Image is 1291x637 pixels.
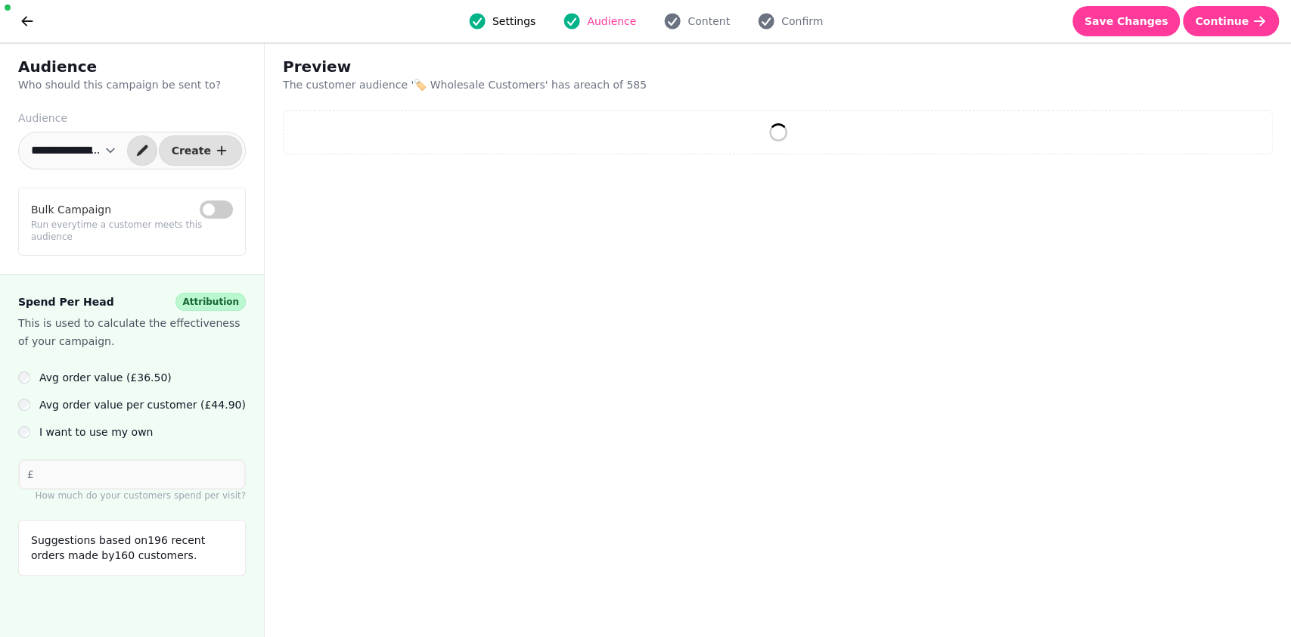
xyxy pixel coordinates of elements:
p: Run everytime a customer meets this audience [31,219,233,243]
p: Who should this campaign be sent to? [18,77,246,92]
span: Continue [1195,16,1249,26]
label: Avg order value ( £36.50 ) [39,368,172,387]
span: Content [687,14,730,29]
p: Suggestions based on 196 recent orders made by 160 customers. [31,533,233,563]
label: Audience [18,110,246,126]
button: Save Changes [1072,6,1181,36]
span: Audience [587,14,636,29]
span: Settings [492,14,535,29]
h2: Preview [283,56,573,77]
p: How much do your customers spend per visit? [18,489,246,502]
button: Create [159,135,242,166]
label: Bulk Campaign [31,200,111,219]
span: Save Changes [1085,16,1168,26]
span: Spend Per Head [18,293,114,311]
p: The customer audience ' 🏷️ Wholesale Customers ' has a reach of 585 [283,77,670,92]
div: Attribution [175,293,246,311]
span: Confirm [781,14,823,29]
span: Create [172,145,211,156]
label: I want to use my own [39,423,153,441]
button: Continue [1183,6,1279,36]
p: This is used to calculate the effectiveness of your campaign. [18,314,246,350]
label: Avg order value per customer ( £44.90 ) [39,396,246,414]
button: go back [12,6,42,36]
h2: Audience [18,56,246,77]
